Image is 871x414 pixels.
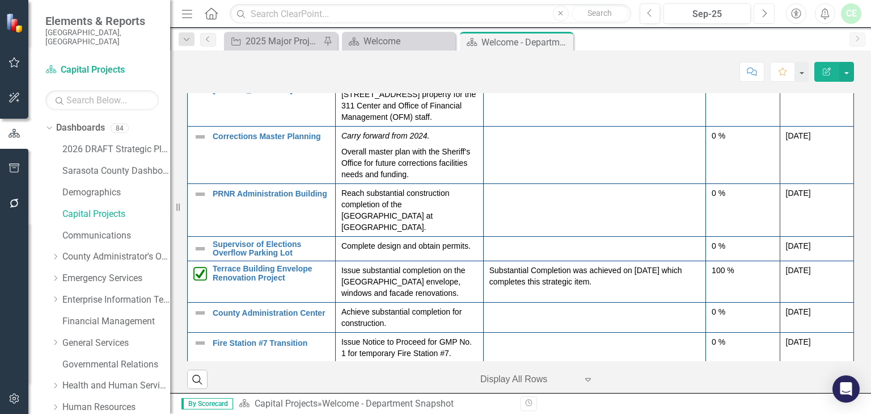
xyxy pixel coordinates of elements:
img: Completed [193,267,207,281]
p: Reach substantial construction completion of the [GEOGRAPHIC_DATA] at [GEOGRAPHIC_DATA]. [341,187,477,233]
td: Double-Click to Edit [335,126,483,183]
td: Double-Click to Edit [780,126,853,183]
div: 0 % [712,240,773,252]
td: Double-Click to Edit [483,73,705,126]
div: Welcome - Department Snapshot [481,35,570,49]
td: Double-Click to Edit [706,73,780,126]
td: Double-Click to Edit [335,261,483,303]
img: Not Defined [193,242,207,256]
div: Sep-25 [667,7,747,21]
div: 100 % [712,265,773,276]
span: Elements & Reports [45,14,159,28]
p: Achieve substantial completion for construction. [341,306,477,329]
a: PRNR Administration Building [213,190,329,198]
em: Carry forward from 2024. [341,131,430,140]
td: Double-Click to Edit Right Click for Context Menu [188,236,336,261]
span: [DATE] [786,337,811,346]
small: [GEOGRAPHIC_DATA], [GEOGRAPHIC_DATA] [45,28,159,47]
a: Capital Projects [255,398,318,409]
p: Issue substantial completion on the [GEOGRAPHIC_DATA] envelope, windows and facade renovations. [341,265,477,299]
a: Fire Station #7 Transition [213,339,329,348]
div: Open Intercom Messenger [832,375,860,403]
div: 0 % [712,187,773,199]
div: » [239,398,512,411]
a: Emergency Services [62,272,170,285]
a: Welcome [345,34,453,48]
img: Not Defined [193,306,207,320]
td: Double-Click to Edit Right Click for Context Menu [188,73,336,126]
img: ClearPoint Strategy [6,13,26,33]
td: Double-Click to Edit Right Click for Context Menu [188,261,336,303]
a: Human Resources [62,401,170,414]
a: Health and Human Services [62,379,170,392]
a: 2025 Major Projects [227,34,320,48]
span: [DATE] [786,131,811,140]
td: Double-Click to Edit [483,126,705,183]
p: Issue Notice to Proceed for GMP No. 1 for temporary Fire Station #7. [341,336,477,361]
span: By Scorecard [181,398,233,409]
input: Search ClearPoint... [230,4,631,24]
img: Not Defined [193,187,207,201]
div: Welcome - Department Snapshot [322,398,454,409]
a: Capital Projects [62,208,170,221]
td: Double-Click to Edit [483,236,705,261]
td: Double-Click to Edit [483,261,705,303]
span: [DATE] [786,307,811,316]
td: Double-Click to Edit [335,73,483,126]
td: Double-Click to Edit [706,126,780,183]
img: Not Defined [193,130,207,144]
td: Double-Click to Edit [335,183,483,236]
td: Double-Click to Edit [780,261,853,303]
td: Double-Click to Edit [335,236,483,261]
a: Demographics [62,186,170,199]
a: Corrections Master Planning [213,132,329,141]
td: Double-Click to Edit [780,236,853,261]
td: Double-Click to Edit [706,236,780,261]
span: [DATE] [786,266,811,275]
button: Sep-25 [663,3,751,24]
td: Double-Click to Edit [483,303,705,333]
td: Double-Click to Edit Right Click for Context Menu [188,183,336,236]
span: [DATE] [786,241,811,250]
a: General Services [62,337,170,350]
p: Obtain substantial completion on the [STREET_ADDRESS] property for the 311 Center and Office of F... [341,77,477,123]
button: Search [572,6,628,22]
button: CE [841,3,861,24]
a: County Administrator's Office [62,250,170,264]
a: Communications [62,229,170,242]
div: 84 [111,123,129,133]
a: Governmental Relations [62,358,170,371]
a: Capital Projects [45,64,159,77]
p: Substantial Completion was achieved on [DATE] which completes this strategic item. [489,265,700,287]
div: Welcome [363,34,453,48]
a: Sarasota County Dashboard [62,165,170,178]
td: Double-Click to Edit [483,183,705,236]
td: Double-Click to Edit [780,73,853,126]
td: Double-Click to Edit Right Click for Context Menu [188,303,336,333]
td: Double-Click to Edit [706,261,780,303]
img: Not Defined [193,336,207,350]
td: Double-Click to Edit Right Click for Context Menu [188,126,336,183]
td: Double-Click to Edit [706,303,780,333]
td: Double-Click to Edit [335,303,483,333]
a: County Administration Center [213,309,329,317]
div: 0 % [712,130,773,141]
div: 0 % [712,306,773,317]
td: Double-Click to Edit [780,303,853,333]
p: Overall master plan with the Sheriff's Office for future corrections facilities needs and funding. [341,144,477,180]
td: Double-Click to Edit [706,183,780,236]
a: Enterprise Information Technology [62,294,170,307]
p: Complete design and obtain permits. [341,240,477,252]
input: Search Below... [45,90,159,110]
a: Dashboards [56,122,105,135]
a: Financial Management [62,315,170,328]
a: 2026 DRAFT Strategic Plan [62,143,170,156]
a: Terrace Building Envelope Renovation Project [213,265,329,282]
span: [DATE] [786,189,811,198]
a: Supervisor of Elections Overflow Parking Lot [213,240,329,258]
div: 0 % [712,336,773,348]
div: 2025 Major Projects [246,34,320,48]
td: Double-Click to Edit [780,183,853,236]
span: Search [587,9,612,18]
